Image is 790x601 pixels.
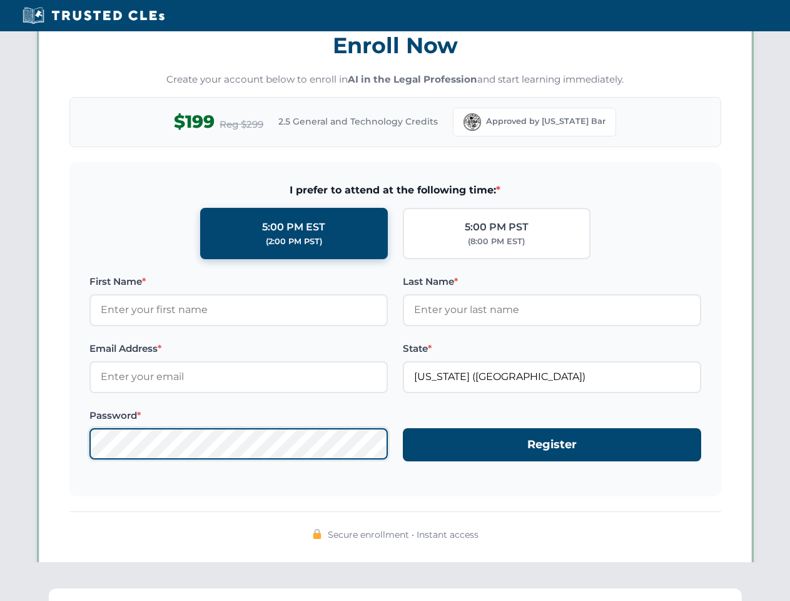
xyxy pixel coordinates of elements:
[403,294,701,326] input: Enter your last name
[174,108,215,136] span: $199
[89,341,388,356] label: Email Address
[486,115,605,128] span: Approved by [US_STATE] Bar
[278,115,438,128] span: 2.5 General and Technology Credits
[348,73,477,85] strong: AI in the Legal Profession
[312,529,322,539] img: 🔒
[328,528,479,542] span: Secure enrollment • Instant access
[89,182,701,198] span: I prefer to attend at the following time:
[19,6,168,25] img: Trusted CLEs
[220,117,263,132] span: Reg $299
[468,235,525,248] div: (8:00 PM EST)
[89,294,388,326] input: Enter your first name
[89,361,388,393] input: Enter your email
[89,274,388,289] label: First Name
[69,73,721,87] p: Create your account below to enroll in and start learning immediately.
[266,235,322,248] div: (2:00 PM PST)
[262,219,325,235] div: 5:00 PM EST
[69,26,721,65] h3: Enroll Now
[403,428,701,461] button: Register
[403,361,701,393] input: Florida (FL)
[403,341,701,356] label: State
[89,408,388,423] label: Password
[465,219,529,235] div: 5:00 PM PST
[403,274,701,289] label: Last Name
[463,113,481,131] img: Florida Bar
